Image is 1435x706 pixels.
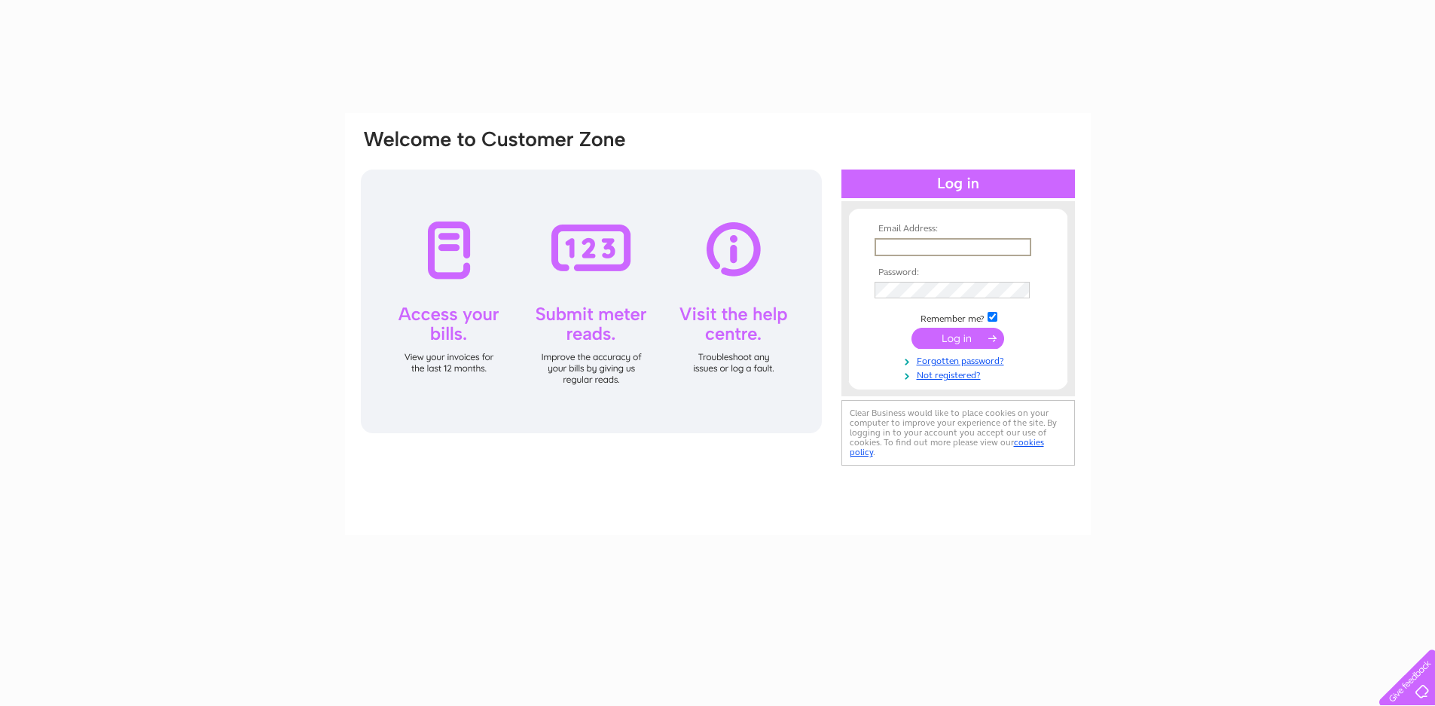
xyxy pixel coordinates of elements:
[850,437,1044,457] a: cookies policy
[841,400,1075,466] div: Clear Business would like to place cookies on your computer to improve your experience of the sit...
[875,353,1046,367] a: Forgotten password?
[871,224,1046,234] th: Email Address:
[875,367,1046,381] a: Not registered?
[911,328,1004,349] input: Submit
[871,310,1046,325] td: Remember me?
[871,267,1046,278] th: Password:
